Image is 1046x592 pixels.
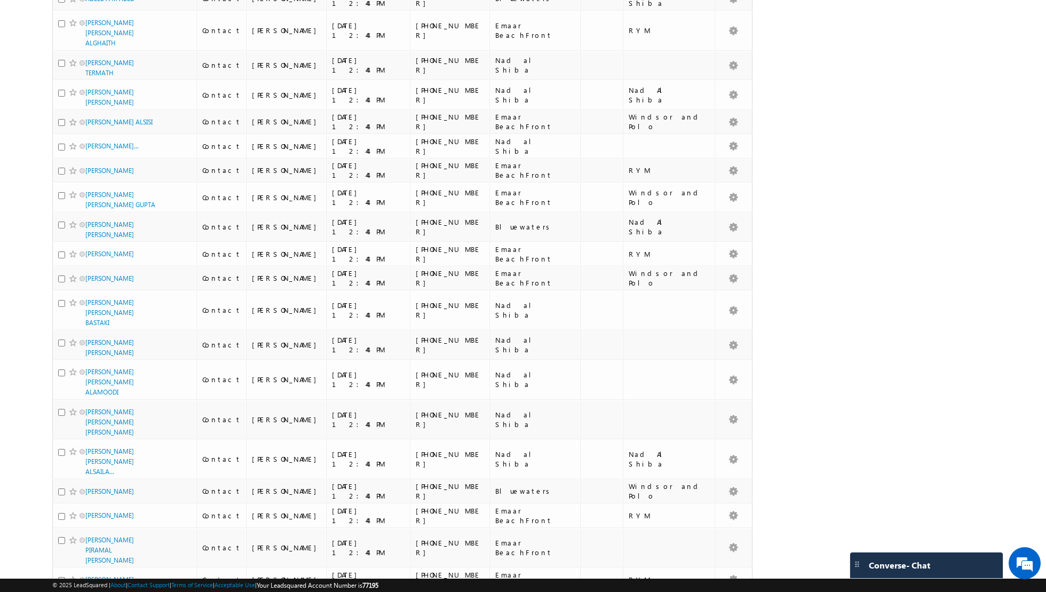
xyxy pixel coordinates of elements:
[202,575,241,585] div: Contact
[85,88,134,106] a: [PERSON_NAME] [PERSON_NAME]
[85,250,134,258] a: [PERSON_NAME]
[495,269,575,288] div: Emaar BeachFront
[332,85,405,105] div: [DATE] 12:44 PM
[252,375,322,384] div: [PERSON_NAME]
[495,112,575,131] div: Emaar BeachFront
[252,415,322,424] div: [PERSON_NAME]
[18,56,45,70] img: d_60004797649_company_0_60004797649
[629,85,709,105] div: Nad Al Shiba
[495,244,575,264] div: Emaar BeachFront
[495,21,575,40] div: Emaar BeachFront
[252,305,322,315] div: [PERSON_NAME]
[495,486,575,496] div: Bluewaters
[215,581,255,588] a: Acceptable Use
[629,269,709,288] div: Windsor and Polo
[202,543,241,552] div: Contact
[332,112,405,131] div: [DATE] 12:44 PM
[416,217,485,236] div: [PHONE_NUMBER]
[202,415,241,424] div: Contact
[416,570,485,589] div: [PHONE_NUMBER]
[629,449,709,469] div: Nad Al Shiba
[252,60,322,70] div: [PERSON_NAME]
[416,482,485,501] div: [PHONE_NUMBER]
[202,273,241,283] div: Contact
[332,506,405,525] div: [DATE] 12:44 PM
[202,511,241,520] div: Contact
[416,301,485,320] div: [PHONE_NUMBER]
[85,191,155,209] a: [PERSON_NAME] [PERSON_NAME] GUPTA
[85,511,134,519] a: [PERSON_NAME]
[52,580,378,590] span: © 2025 LeadSquared | | | | |
[629,249,709,259] div: RYM
[252,222,322,232] div: [PERSON_NAME]
[85,368,134,396] a: [PERSON_NAME] [PERSON_NAME] ALAMOODI
[332,301,405,320] div: [DATE] 12:44 PM
[332,449,405,469] div: [DATE] 12:44 PM
[85,536,134,564] a: [PERSON_NAME] PIRAMAL [PERSON_NAME]
[85,167,134,175] a: [PERSON_NAME]
[495,570,575,589] div: Emaar BeachFront
[629,112,709,131] div: Windsor and Polo
[495,85,575,105] div: Nad al Shiba
[175,5,201,31] div: Minimize live chat window
[495,137,575,156] div: Nad al Shiba
[332,370,405,389] div: [DATE] 12:44 PM
[85,118,153,126] a: [PERSON_NAME] ALSISI
[416,188,485,207] div: [PHONE_NUMBER]
[252,117,322,127] div: [PERSON_NAME]
[629,217,709,236] div: Nad Al Shiba
[495,538,575,557] div: Emaar BeachFront
[85,408,134,436] a: [PERSON_NAME] [PERSON_NAME] [PERSON_NAME]
[416,21,485,40] div: [PHONE_NUMBER]
[416,370,485,389] div: [PHONE_NUMBER]
[85,338,134,357] a: [PERSON_NAME] [PERSON_NAME]
[85,19,134,47] a: [PERSON_NAME] [PERSON_NAME] ALGHAITH
[332,137,405,156] div: [DATE] 12:44 PM
[252,511,322,520] div: [PERSON_NAME]
[495,370,575,389] div: Nad al Shiba
[85,220,134,239] a: [PERSON_NAME] [PERSON_NAME]
[252,193,322,202] div: [PERSON_NAME]
[332,482,405,501] div: [DATE] 12:44 PM
[416,449,485,469] div: [PHONE_NUMBER]
[202,454,241,464] div: Contact
[362,581,378,589] span: 77195
[85,575,134,583] a: [PERSON_NAME]
[202,26,241,35] div: Contact
[202,165,241,175] div: Contact
[85,447,134,476] a: [PERSON_NAME] [PERSON_NAME] ALSAILA...
[629,482,709,501] div: Windsor and Polo
[202,340,241,350] div: Contact
[416,335,485,354] div: [PHONE_NUMBER]
[252,340,322,350] div: [PERSON_NAME]
[332,56,405,75] div: [DATE] 12:44 PM
[252,249,322,259] div: [PERSON_NAME]
[495,506,575,525] div: Emaar BeachFront
[495,335,575,354] div: Nad al Shiba
[332,269,405,288] div: [DATE] 12:44 PM
[202,60,241,70] div: Contact
[629,511,709,520] div: RYM
[853,560,861,569] img: carter-drag
[128,581,170,588] a: Contact Support
[145,329,194,343] em: Start Chat
[202,141,241,151] div: Contact
[332,161,405,180] div: [DATE] 12:44 PM
[629,26,709,35] div: RYM
[495,188,575,207] div: Emaar BeachFront
[110,581,126,588] a: About
[202,305,241,315] div: Contact
[202,222,241,232] div: Contact
[56,56,179,70] div: Chat with us now
[416,56,485,75] div: [PHONE_NUMBER]
[416,269,485,288] div: [PHONE_NUMBER]
[332,244,405,264] div: [DATE] 12:44 PM
[252,141,322,151] div: [PERSON_NAME]
[332,538,405,557] div: [DATE] 12:44 PM
[495,449,575,469] div: Nad al Shiba
[252,486,322,496] div: [PERSON_NAME]
[252,273,322,283] div: [PERSON_NAME]
[416,112,485,131] div: [PHONE_NUMBER]
[332,335,405,354] div: [DATE] 12:44 PM
[869,561,930,570] span: Converse - Chat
